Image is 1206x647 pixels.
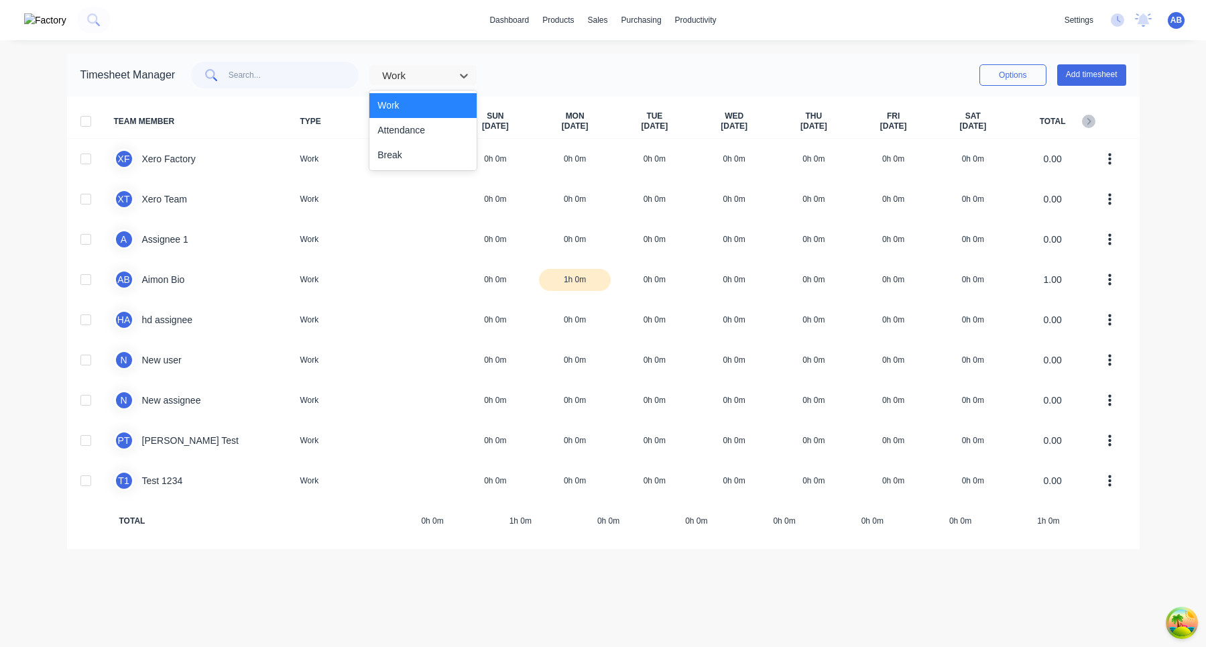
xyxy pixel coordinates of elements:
[369,118,477,143] div: Attendance
[721,121,747,132] span: [DATE]
[916,515,1004,527] span: 0h 0m
[979,64,1046,86] button: Options
[641,121,668,132] span: [DATE]
[24,13,66,27] img: Factory
[725,111,743,122] span: WED
[562,121,589,132] span: [DATE]
[482,121,509,132] span: [DATE]
[1170,14,1182,26] span: AB
[114,111,295,132] span: TEAM MEMBER
[80,67,176,83] div: Timesheet Manager
[487,111,503,122] span: SUN
[965,111,981,122] span: SAT
[581,10,614,30] div: sales
[1057,64,1126,86] button: Add timesheet
[829,515,916,527] span: 0h 0m
[566,111,585,122] span: MON
[668,10,723,30] div: productivity
[880,121,907,132] span: [DATE]
[741,515,829,527] span: 0h 0m
[536,10,581,30] div: products
[1168,609,1195,636] button: Open Tanstack query devtools
[295,111,456,132] span: TYPE
[1058,10,1100,30] div: settings
[806,111,823,122] span: THU
[369,93,477,118] div: Work
[1013,111,1093,132] span: TOTAL
[652,515,740,527] span: 0h 0m
[646,111,662,122] span: TUE
[229,62,359,89] input: Search...
[114,515,295,527] span: TOTAL
[564,515,652,527] span: 0h 0m
[800,121,827,132] span: [DATE]
[615,10,668,30] div: purchasing
[477,515,564,527] span: 1h 0m
[483,10,536,30] a: dashboard
[1004,515,1092,527] span: 1h 0m
[389,515,477,527] span: 0h 0m
[959,121,986,132] span: [DATE]
[887,111,900,122] span: FRI
[369,143,477,168] div: Break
